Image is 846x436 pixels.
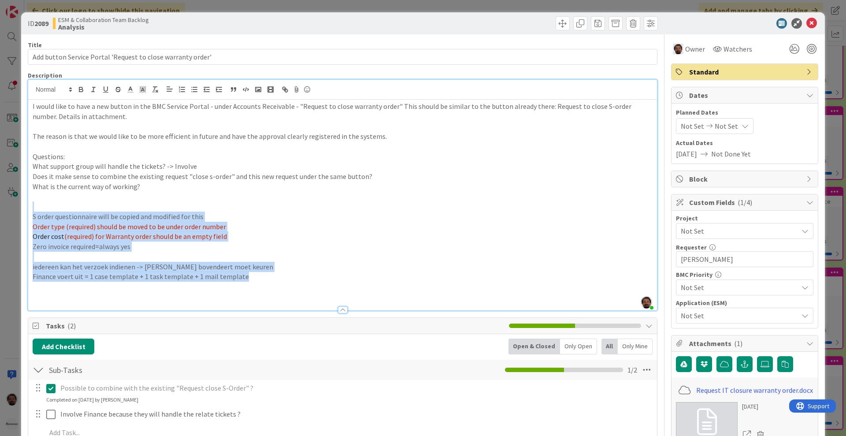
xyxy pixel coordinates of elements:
[33,272,653,282] p: Finance voert uit = 1 case template + 1 task template + 1 mail template
[46,320,505,331] span: Tasks
[508,339,560,354] div: Open & Closed
[33,262,653,272] p: iedereen kan het verzoek indienen -> [PERSON_NAME] bovendeert moet keuren
[33,101,653,121] p: I would like to have a new button in the BMC Service Portal - under Accounts Receivable - "Reques...
[689,67,802,77] span: Standard
[724,44,752,54] span: Watchers
[33,182,653,192] p: What is the current way of working?
[33,131,653,142] p: The reason is that we would like to be more efficient in future and have the approval clearly reg...
[28,49,657,65] input: type card name here...
[19,1,40,12] span: Support
[738,198,752,207] span: ( 1/4 )
[33,171,653,182] p: Does it make sense to combine the existing request "close s-order" and this new request under the...
[689,174,802,184] span: Block
[33,232,64,241] span: Order cost
[689,197,802,208] span: Custom Fields
[676,149,697,159] span: [DATE]
[676,108,813,117] span: Planned Dates
[676,272,813,278] div: BMC Priority
[715,121,738,131] span: Not Set
[618,339,653,354] div: Only Mine
[33,152,653,162] p: Questions:
[46,396,138,404] div: Completed on [DATE] by [PERSON_NAME]
[681,309,794,322] span: Not Set
[676,138,813,148] span: Actual Dates
[681,121,704,131] span: Not Set
[681,225,794,237] span: Not Set
[696,385,813,395] a: Request IT closure warranty order.docx
[58,16,149,23] span: ESM & Collaboration Team Backlog
[33,242,653,252] p: Zero invoice required=always yes
[640,296,653,309] img: OnCl7LGpK6aSgKCc2ZdSmTqaINaX6qd1.png
[711,149,751,159] span: Not Done Yet
[34,19,48,28] b: 2089
[676,243,707,251] label: Requester
[28,18,48,29] span: ID
[560,339,597,354] div: Only Open
[33,339,94,354] button: Add Checklist
[64,232,227,241] span: (required) for Warranty order should be an empty field
[33,161,653,171] p: What support group will handle the tickets? -> Involve
[33,212,653,222] p: S order questionnaire will be copied and modified for this
[601,339,618,354] div: All
[673,44,683,54] img: AC
[60,383,651,393] p: Possible to combine with the existing "Request close S-Order" ?
[742,402,768,411] div: [DATE]
[60,409,651,419] p: Involve Finance because they will handle the relate tickets ?
[734,339,742,348] span: ( 1 )
[28,41,42,49] label: Title
[689,90,802,101] span: Dates
[676,300,813,306] div: Application (ESM)
[681,281,794,294] span: Not Set
[689,338,802,349] span: Attachments
[58,23,149,30] b: Analysis
[627,365,637,375] span: 1 / 2
[676,215,813,221] div: Project
[67,321,76,330] span: ( 2 )
[685,44,705,54] span: Owner
[46,362,244,378] input: Add Checklist...
[28,71,62,79] span: Description
[33,222,226,231] span: Order type (required) should be moved to be under order number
